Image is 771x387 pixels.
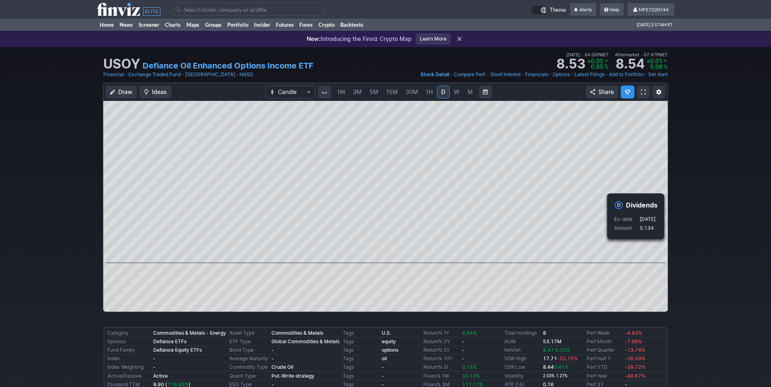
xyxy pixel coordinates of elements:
[468,88,473,95] span: M
[585,355,623,363] td: Perf Half Y
[153,355,156,361] b: -
[271,330,323,336] b: Commodities & Metals
[625,330,642,336] span: -4.83%
[341,329,380,338] td: Tags
[97,19,117,31] a: Home
[333,86,349,98] a: 1M
[556,58,585,71] strong: 8.53
[406,88,418,95] span: 30M
[382,330,391,336] b: U.S.
[182,71,184,79] span: •
[503,372,542,381] td: Volatility
[503,363,542,372] td: 52W Low
[598,88,614,96] span: Share
[337,19,366,31] a: Backtests
[652,86,665,98] button: Chart Settings
[503,355,542,363] td: 52W High
[318,86,331,98] button: Interval
[487,71,489,79] span: •
[463,86,476,98] a: M
[570,3,596,16] a: Alerts
[402,86,422,98] a: 30M
[341,355,380,363] td: Tags
[663,63,668,70] span: %
[585,346,623,355] td: Perf Quarter
[587,64,609,70] span: 0.65
[265,86,316,98] button: Chart Type
[648,71,668,79] a: Set Alert
[271,373,314,379] b: Put-Write strategy
[625,355,645,361] span: -36.09%
[382,364,384,370] b: -
[228,363,270,372] td: Commodity Type
[614,224,639,232] p: Amount
[251,19,273,31] a: Insider
[153,330,226,336] b: Commodities & Metals - Energy
[503,329,542,338] td: Total Holdings
[152,88,167,96] span: Ideas
[224,19,251,31] a: Portfolio
[581,52,583,57] span: •
[621,86,634,98] button: Explore new features
[416,33,451,45] a: Learn More
[503,338,542,346] td: AUM
[273,19,297,31] a: Futures
[585,363,623,372] td: Perf YTD
[585,329,623,338] td: Perf Week
[454,71,486,77] span: Compare Perf.
[462,373,480,379] span: 33.13%
[628,3,674,16] a: MFE7220744
[550,6,566,15] span: Theme
[454,88,459,95] span: W
[543,364,569,370] b: 8.44
[128,71,181,79] a: Exchange Traded Fund
[607,193,664,239] div: Event
[462,364,477,370] span: 0.13%
[437,86,450,98] a: D
[587,58,609,64] span: +0.05
[641,52,643,57] span: •
[106,338,152,346] td: Sponsor
[462,355,464,361] b: -
[271,347,274,353] b: -
[353,88,362,95] span: 3M
[382,355,387,361] a: oil
[382,347,398,353] b: options
[543,355,578,361] b: 17.71
[143,60,314,71] a: Defiance Oil Enhanced Options Income ETF
[422,346,460,355] td: Return% 5Y
[626,201,658,210] h4: Dividends
[307,35,412,43] p: Introducing the Finviz Crypto Map
[125,71,128,79] span: •
[341,346,380,355] td: Tags
[450,71,453,79] span: •
[271,364,293,370] b: Crude Oil
[604,63,609,70] span: %
[103,71,124,79] a: Financial
[153,338,186,344] b: Defiance ETFs
[271,338,340,344] b: Global Commodities & Metals
[637,19,673,31] span: [DATE] 2:57 AM ET
[382,338,396,344] a: equity
[543,330,546,336] b: 8
[645,71,647,79] span: •
[462,330,477,336] span: 4.64%
[369,88,378,95] span: 5M
[462,338,464,344] b: -
[585,338,623,346] td: Perf Month
[543,374,568,378] small: 2.03% 1.27%
[422,338,460,346] td: Return% 3Y
[585,372,623,381] td: Perf Year
[422,372,460,381] td: Flows% 1M
[575,71,604,79] a: Latest Filings
[479,86,492,98] button: Range
[625,347,645,353] span: -13.74%
[421,71,449,79] a: Stock Detail
[557,355,578,361] span: -52.15%
[106,372,152,381] td: Active/Passive
[366,86,382,98] a: 5M
[228,355,270,363] td: Average Maturity
[614,215,639,223] p: Ex-date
